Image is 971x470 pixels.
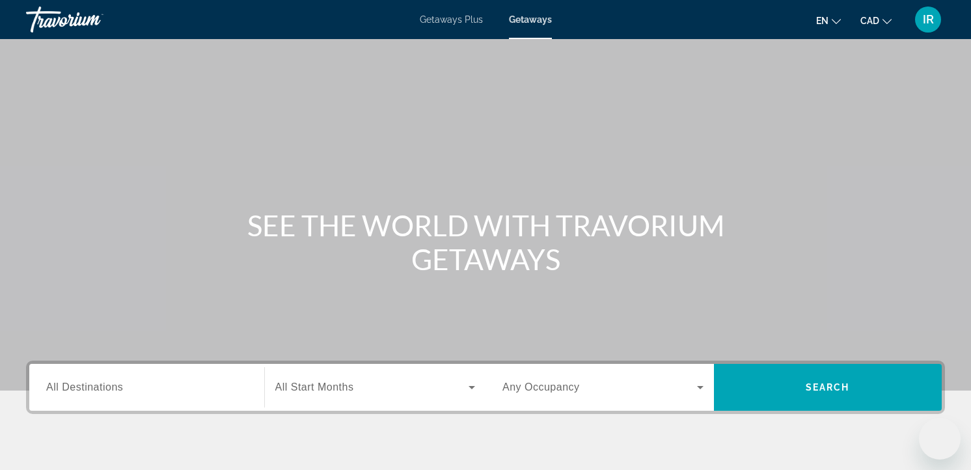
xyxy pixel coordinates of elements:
span: CAD [860,16,879,26]
span: All Start Months [275,381,354,393]
a: Travorium [26,3,156,36]
span: IR [923,13,934,26]
button: User Menu [911,6,945,33]
input: Select destination [46,380,247,396]
span: Search [806,382,850,393]
a: Getaways [509,14,552,25]
span: All Destinations [46,381,123,393]
a: Getaways Plus [420,14,483,25]
button: Search [714,364,942,411]
span: en [816,16,828,26]
h1: SEE THE WORLD WITH TRAVORIUM GETAWAYS [241,208,730,276]
button: Change language [816,11,841,30]
span: Any Occupancy [502,381,580,393]
iframe: Button to launch messaging window [919,418,961,460]
div: Search widget [29,364,942,411]
button: Change currency [860,11,892,30]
